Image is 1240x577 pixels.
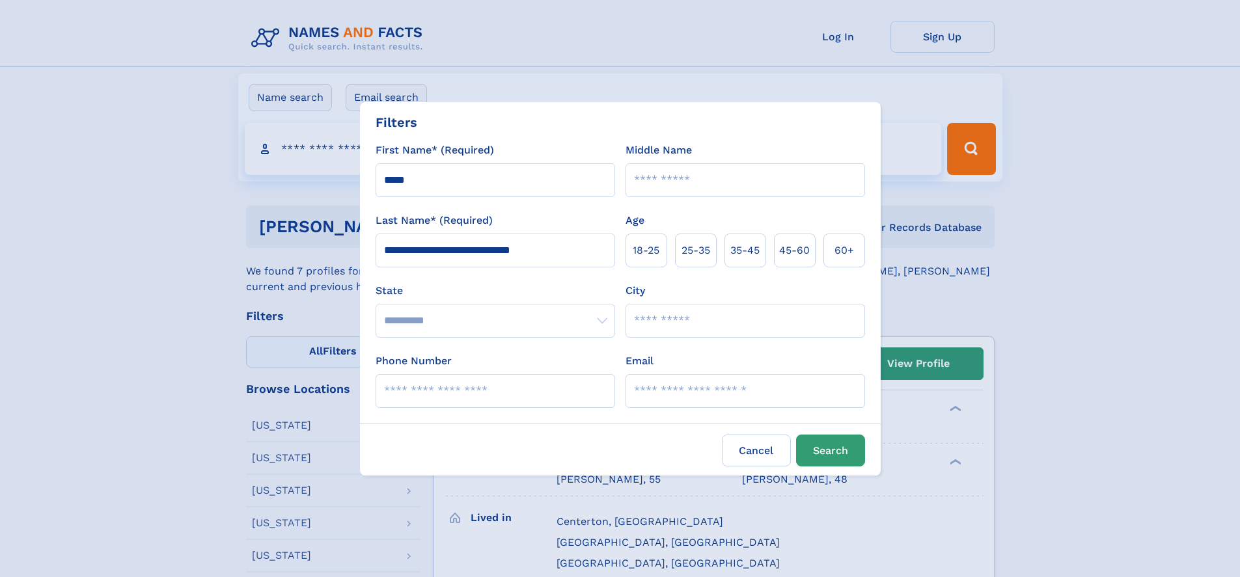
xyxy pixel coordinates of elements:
span: 60+ [834,243,854,258]
label: First Name* (Required) [376,142,494,158]
label: Age [626,213,644,228]
div: Filters [376,113,417,132]
span: 25‑35 [682,243,710,258]
span: 35‑45 [730,243,760,258]
button: Search [796,435,865,466]
label: City [626,283,645,299]
label: Phone Number [376,353,452,369]
label: Cancel [722,435,791,466]
label: Middle Name [626,142,692,158]
label: Last Name* (Required) [376,213,493,228]
label: Email [626,353,654,369]
span: 18‑25 [633,243,659,258]
span: 45‑60 [779,243,810,258]
label: State [376,283,615,299]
